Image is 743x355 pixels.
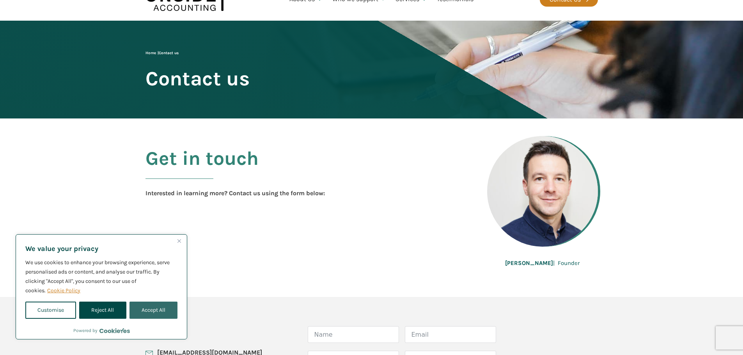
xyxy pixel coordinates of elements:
div: Interested in learning more? Contact us using the form below: [145,188,325,198]
button: Accept All [129,302,177,319]
div: | Founder [505,258,580,268]
span: | [145,51,179,55]
a: Cookie Policy [47,287,81,294]
a: Visit CookieYes website [99,328,130,333]
b: [PERSON_NAME] [505,260,553,267]
img: Close [177,239,181,243]
p: We value your privacy [25,244,177,253]
input: Name [308,326,399,343]
span: Contact us [159,51,179,55]
div: We value your privacy [16,234,187,339]
p: We use cookies to enhance your browsing experience, serve personalised ads or content, and analys... [25,258,177,295]
h2: Get in touch [145,148,259,188]
button: Close [174,236,184,245]
input: Email [405,326,496,343]
a: Home [145,51,156,55]
span: Contact us [145,68,250,89]
button: Reject All [79,302,126,319]
button: Customise [25,302,76,319]
div: Powered by [73,327,130,334]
